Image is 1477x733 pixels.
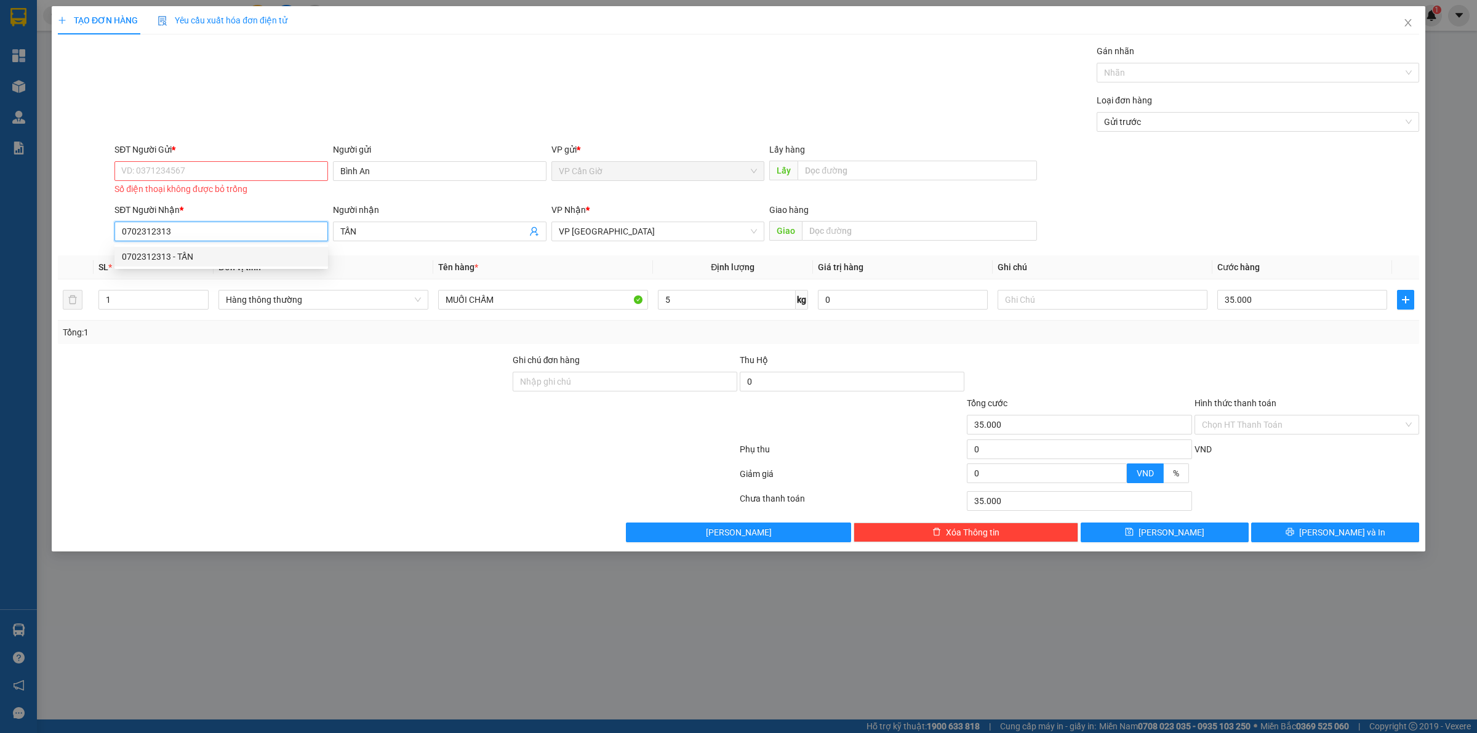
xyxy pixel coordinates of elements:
[998,290,1207,310] input: Ghi Chú
[1125,527,1134,537] span: save
[1403,18,1413,28] span: close
[114,203,328,217] div: SĐT Người Nhận
[967,398,1007,408] span: Tổng cước
[1251,523,1419,542] button: printer[PERSON_NAME] và In
[438,262,478,272] span: Tên hàng
[1081,523,1249,542] button: save[PERSON_NAME]
[529,226,539,236] span: user-add
[114,182,328,196] div: Số điện thoại không được bỏ trống
[769,205,809,215] span: Giao hàng
[1299,526,1385,539] span: [PERSON_NAME] và In
[1217,262,1260,272] span: Cước hàng
[226,290,421,309] span: Hàng thông thường
[738,467,966,489] div: Giảm giá
[1139,526,1204,539] span: [PERSON_NAME]
[98,262,108,272] span: SL
[15,79,62,137] b: Thành Phúc Bus
[333,203,546,217] div: Người nhận
[769,145,805,154] span: Lấy hàng
[114,247,328,266] div: 0702312313 - TẤN
[58,16,66,25] span: plus
[738,492,966,513] div: Chưa thanh toán
[796,290,808,310] span: kg
[1195,444,1212,454] span: VND
[993,255,1212,279] th: Ghi chú
[798,161,1037,180] input: Dọc đường
[551,143,765,156] div: VP gửi
[1397,290,1414,310] button: plus
[15,15,77,77] img: logo.jpg
[1104,113,1412,131] span: Gửi trước
[740,355,768,365] span: Thu Hộ
[1097,46,1134,56] label: Gán nhãn
[769,161,798,180] span: Lấy
[711,262,755,272] span: Định lượng
[158,15,287,25] span: Yêu cầu xuất hóa đơn điện tử
[438,290,648,310] input: VD: Bàn, Ghế
[559,162,758,180] span: VP Cần Giờ
[738,443,966,464] div: Phụ thu
[114,143,328,156] div: SĐT Người Gửi
[818,262,863,272] span: Giá trị hàng
[626,523,851,542] button: [PERSON_NAME]
[1398,295,1414,305] span: plus
[1195,398,1276,408] label: Hình thức thanh toán
[63,326,570,339] div: Tổng: 1
[58,15,138,25] span: TẠO ĐƠN HÀNG
[122,250,321,263] div: 0702312313 - TẤN
[818,290,988,310] input: 0
[63,290,82,310] button: delete
[1137,468,1154,478] span: VND
[802,221,1037,241] input: Dọc đường
[158,16,167,26] img: icon
[854,523,1078,542] button: deleteXóa Thông tin
[932,527,941,537] span: delete
[513,355,580,365] label: Ghi chú đơn hàng
[1173,468,1179,478] span: %
[76,18,122,76] b: Gửi khách hàng
[1391,6,1425,41] button: Close
[946,526,999,539] span: Xóa Thông tin
[769,221,802,241] span: Giao
[559,222,758,241] span: VP Sài Gòn
[333,143,546,156] div: Người gửi
[513,372,737,391] input: Ghi chú đơn hàng
[1097,95,1152,105] label: Loại đơn hàng
[551,205,586,215] span: VP Nhận
[1286,527,1294,537] span: printer
[706,526,772,539] span: [PERSON_NAME]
